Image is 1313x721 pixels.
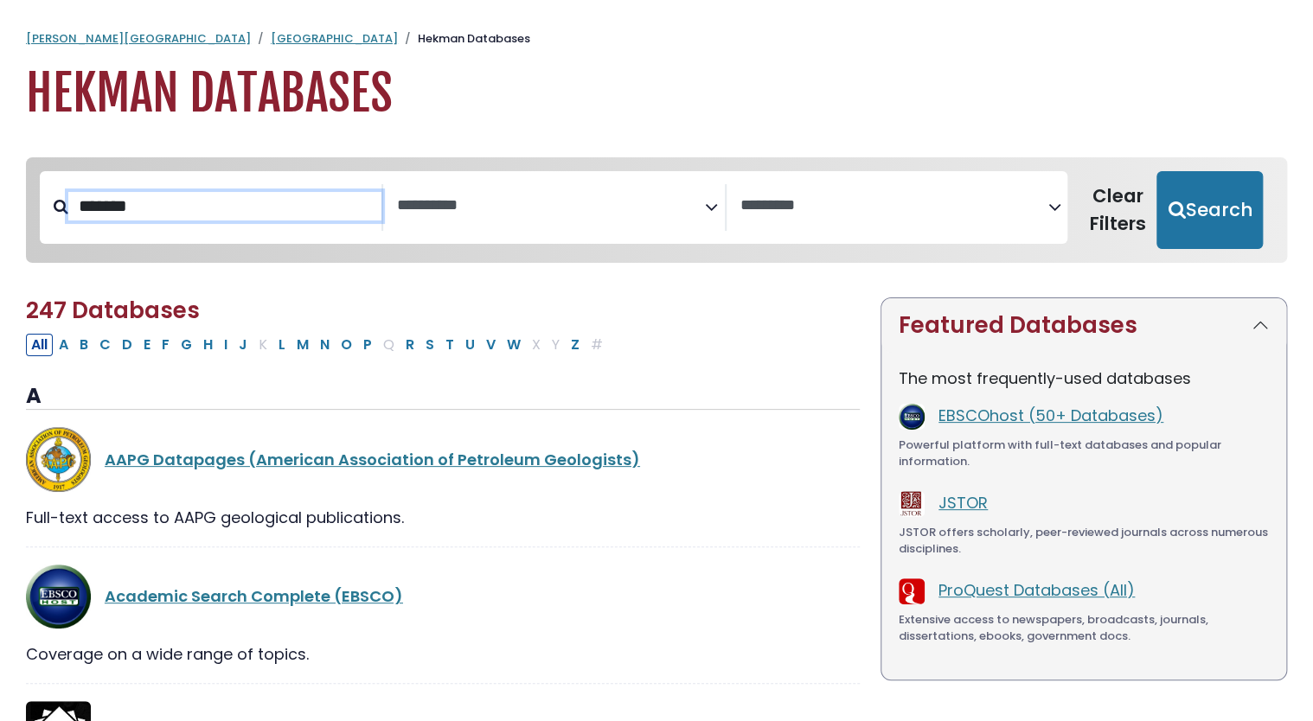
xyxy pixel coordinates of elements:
[273,334,291,356] button: Filter Results L
[440,334,459,356] button: Filter Results T
[94,334,116,356] button: Filter Results C
[105,449,640,470] a: AAPG Datapages (American Association of Petroleum Geologists)
[26,30,251,47] a: [PERSON_NAME][GEOGRAPHIC_DATA]
[899,611,1269,645] div: Extensive access to newspapers, broadcasts, journals, dissertations, ebooks, government docs.
[938,492,988,514] a: JSTOR
[291,334,314,356] button: Filter Results M
[26,295,200,326] span: 247 Databases
[68,192,381,220] input: Search database by title or keyword
[54,334,74,356] button: Filter Results A
[176,334,197,356] button: Filter Results G
[271,30,398,47] a: [GEOGRAPHIC_DATA]
[460,334,480,356] button: Filter Results U
[26,157,1287,263] nav: Search filters
[566,334,585,356] button: Filter Results Z
[740,197,1048,215] textarea: Search
[502,334,526,356] button: Filter Results W
[138,334,156,356] button: Filter Results E
[117,334,138,356] button: Filter Results D
[26,384,860,410] h3: A
[400,334,420,356] button: Filter Results R
[105,585,403,607] a: Academic Search Complete (EBSCO)
[481,334,501,356] button: Filter Results V
[1156,171,1263,249] button: Submit for Search Results
[315,334,335,356] button: Filter Results N
[1078,171,1156,249] button: Clear Filters
[420,334,439,356] button: Filter Results S
[397,197,705,215] textarea: Search
[157,334,175,356] button: Filter Results F
[26,642,860,666] div: Coverage on a wide range of topics.
[398,30,530,48] li: Hekman Databases
[899,524,1269,558] div: JSTOR offers scholarly, peer-reviewed journals across numerous disciplines.
[26,333,610,354] div: Alpha-list to filter by first letter of database name
[219,334,233,356] button: Filter Results I
[938,405,1163,426] a: EBSCOhost (50+ Databases)
[74,334,93,356] button: Filter Results B
[26,506,860,529] div: Full-text access to AAPG geological publications.
[938,579,1135,601] a: ProQuest Databases (All)
[26,30,1287,48] nav: breadcrumb
[336,334,357,356] button: Filter Results O
[358,334,377,356] button: Filter Results P
[26,334,53,356] button: All
[26,65,1287,123] h1: Hekman Databases
[881,298,1286,353] button: Featured Databases
[234,334,253,356] button: Filter Results J
[899,367,1269,390] p: The most frequently-used databases
[198,334,218,356] button: Filter Results H
[899,437,1269,470] div: Powerful platform with full-text databases and popular information.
